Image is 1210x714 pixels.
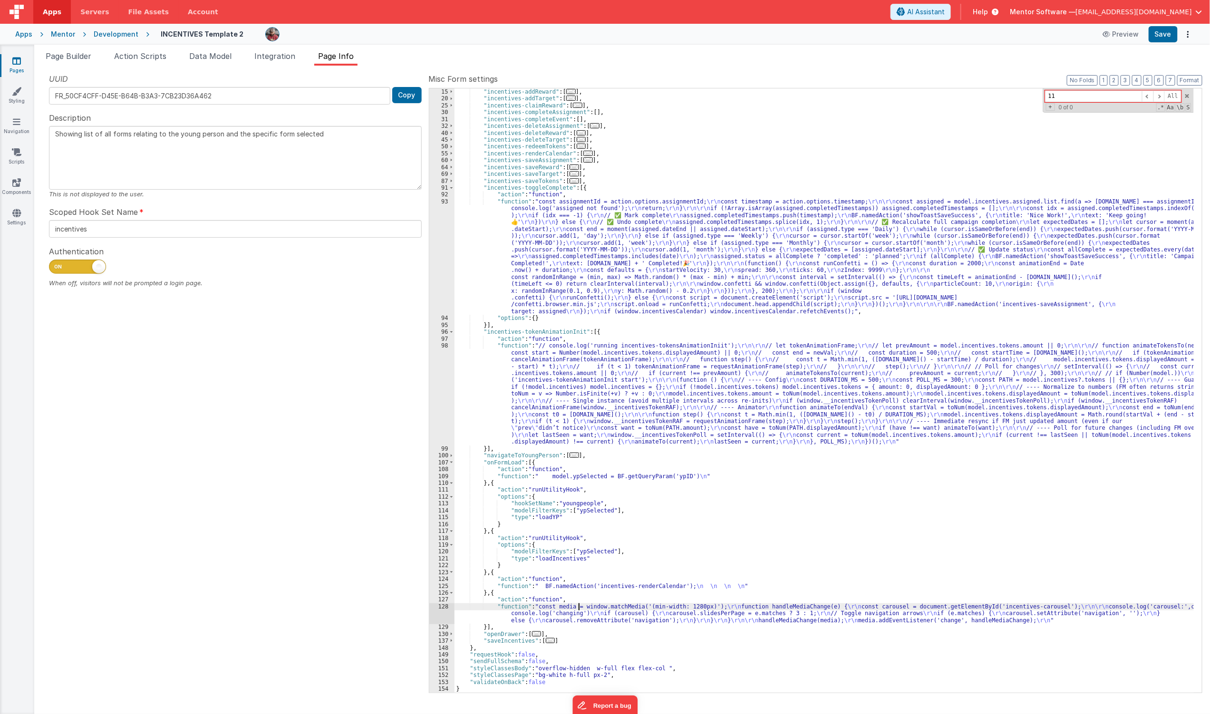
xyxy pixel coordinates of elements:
[429,589,455,596] div: 126
[318,51,354,61] span: Page Info
[429,637,455,644] div: 137
[429,322,455,328] div: 95
[49,73,68,85] span: UUID
[1177,75,1202,86] button: Format
[532,631,542,637] span: ...
[573,103,582,108] span: ...
[429,342,455,445] div: 98
[1067,75,1098,86] button: No Folds
[429,672,455,678] div: 152
[429,658,455,665] div: 150
[429,123,455,129] div: 32
[1075,7,1192,17] span: [EMAIL_ADDRESS][DOMAIN_NAME]
[429,548,455,555] div: 120
[429,88,455,95] div: 15
[1164,90,1181,102] span: Alt-Enter
[429,171,455,177] div: 69
[1121,75,1130,86] button: 3
[429,507,455,514] div: 114
[1176,103,1184,112] span: Whole Word Search
[1110,75,1119,86] button: 2
[570,164,579,170] span: ...
[429,596,455,603] div: 127
[429,466,455,473] div: 108
[266,28,279,41] img: eba322066dbaa00baf42793ca2fab581
[429,116,455,123] div: 31
[254,51,295,61] span: Integration
[429,480,455,486] div: 110
[1010,7,1202,17] button: Mentor Software — [EMAIL_ADDRESS][DOMAIN_NAME]
[1055,104,1077,111] span: 0 of 0
[429,198,455,315] div: 93
[1166,103,1175,112] span: CaseSensitive Search
[429,95,455,102] div: 20
[429,73,498,85] span: Misc Form settings
[429,178,455,184] div: 87
[429,336,455,342] div: 97
[429,102,455,109] div: 25
[429,631,455,637] div: 130
[429,184,455,191] div: 91
[429,624,455,630] div: 129
[429,679,455,685] div: 153
[546,638,555,643] span: ...
[570,178,579,183] span: ...
[46,51,91,61] span: Page Builder
[1132,75,1142,86] button: 4
[429,130,455,136] div: 40
[429,150,455,157] div: 55
[577,144,586,149] span: ...
[891,4,951,20] button: AI Assistant
[1045,90,1142,102] input: Search for
[49,190,422,199] div: This is not displayed to the user.
[577,130,586,135] span: ...
[429,651,455,658] div: 149
[583,157,593,163] span: ...
[189,51,232,61] span: Data Model
[49,246,104,257] span: Authentication
[429,541,455,548] div: 119
[1097,27,1145,42] button: Preview
[1181,28,1195,41] button: Options
[429,603,455,624] div: 128
[570,453,579,458] span: ...
[429,685,455,692] div: 154
[1186,103,1191,112] span: Search In Selection
[15,29,32,39] div: Apps
[429,569,455,576] div: 123
[1154,75,1164,86] button: 6
[429,583,455,589] div: 125
[429,136,455,143] div: 45
[429,514,455,521] div: 115
[429,665,455,672] div: 151
[80,7,109,17] span: Servers
[429,535,455,541] div: 118
[429,576,455,582] div: 124
[128,7,169,17] span: File Assets
[583,151,593,156] span: ...
[1156,103,1165,112] span: RegExp Search
[429,164,455,171] div: 64
[392,87,422,103] button: Copy
[43,7,61,17] span: Apps
[429,645,455,651] div: 148
[429,328,455,335] div: 96
[429,315,455,321] div: 94
[1010,7,1075,17] span: Mentor Software —
[429,555,455,562] div: 121
[161,30,243,38] h4: INCENTIVES Template 2
[1143,75,1152,86] button: 5
[907,7,945,17] span: AI Assistant
[429,445,455,452] div: 99
[429,452,455,459] div: 100
[429,109,455,116] div: 30
[1166,75,1175,86] button: 7
[429,486,455,493] div: 111
[429,521,455,528] div: 116
[590,123,600,128] span: ...
[429,143,455,150] div: 50
[429,562,455,569] div: 122
[577,137,586,142] span: ...
[566,96,576,101] span: ...
[1149,26,1178,42] button: Save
